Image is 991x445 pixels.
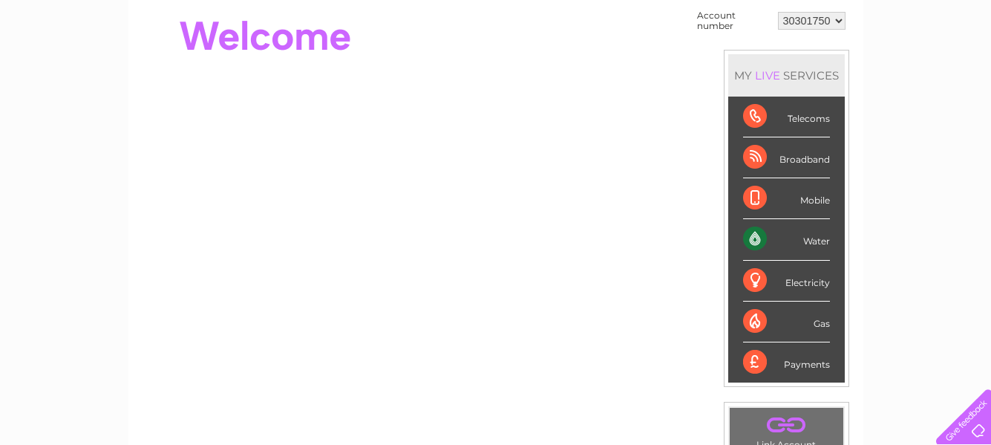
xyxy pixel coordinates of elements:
[693,7,774,35] td: Account number
[733,412,840,438] a: .
[711,7,814,26] a: 0333 014 3131
[892,63,929,74] a: Contact
[743,261,830,302] div: Electricity
[752,68,783,82] div: LIVE
[743,97,830,137] div: Telecoms
[743,342,830,383] div: Payments
[942,63,977,74] a: Log out
[808,63,853,74] a: Telecoms
[743,178,830,219] div: Mobile
[35,39,111,84] img: logo.png
[743,137,830,178] div: Broadband
[730,63,758,74] a: Water
[767,63,799,74] a: Energy
[743,219,830,260] div: Water
[743,302,830,342] div: Gas
[862,63,883,74] a: Blog
[728,54,845,97] div: MY SERVICES
[145,8,847,72] div: Clear Business is a trading name of Verastar Limited (registered in [GEOGRAPHIC_DATA] No. 3667643...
